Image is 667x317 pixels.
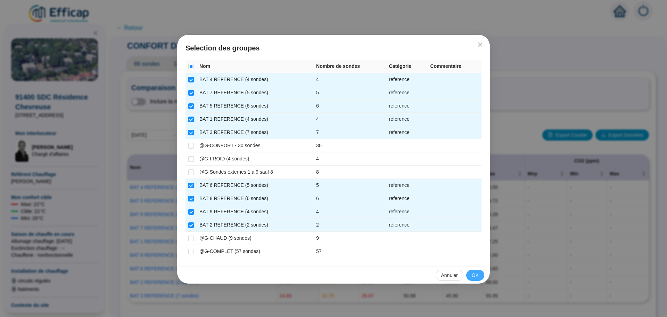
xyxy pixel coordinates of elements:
[475,39,486,50] button: Close
[313,245,386,258] td: 57
[197,73,313,86] td: BAT 4 REFERENCE (4 sondes)
[472,272,479,279] span: OK
[197,192,313,205] td: BAT 8 REFERENCE (6 sondes)
[313,73,386,86] td: 4
[466,270,484,281] button: OK
[313,219,386,232] td: 2
[197,139,313,152] td: @G-CONFORT - 30 sondes
[427,60,481,73] th: Commentaire
[197,86,313,100] td: BAT 7 REFERENCE (5 sondes)
[313,166,386,179] td: 8
[313,152,386,166] td: 4
[386,86,428,100] td: reference
[197,100,313,113] td: BAT 5 REFERENCE (6 sondes)
[386,60,428,73] th: Catégorie
[386,126,428,139] td: reference
[386,100,428,113] td: reference
[197,113,313,126] td: BAT 1 REFERENCE (4 sondes)
[197,179,313,192] td: BAT 6 REFERENCE (5 sondes)
[477,42,483,47] span: close
[313,205,386,219] td: 4
[436,270,463,281] button: Annuler
[313,126,386,139] td: 7
[386,179,428,192] td: reference
[386,219,428,232] td: reference
[197,126,313,139] td: BAT 3 REFERENCE (7 sondes)
[197,219,313,232] td: BAT 2 REFERENCE (2 sondes)
[313,100,386,113] td: 6
[197,60,313,73] th: Nom
[197,205,313,219] td: BAT 9 REFERENCE (4 sondes)
[313,179,386,192] td: 5
[197,245,313,258] td: @G-COMPLET (57 sondes)
[475,42,486,47] span: Fermer
[313,139,386,152] td: 30
[313,86,386,100] td: 5
[313,113,386,126] td: 4
[197,166,313,179] td: @G-Sondes externes 1 à 9 sauf 8
[441,272,458,279] span: Annuler
[386,192,428,205] td: reference
[386,113,428,126] td: reference
[313,232,386,245] td: 9
[313,60,386,73] th: Nombre de sondes
[313,192,386,205] td: 6
[386,205,428,219] td: reference
[197,152,313,166] td: @G-FROID (4 sondes)
[186,43,481,53] span: Selection des groupes
[197,232,313,245] td: @G-CHAUD (9 sondes)
[386,73,428,86] td: reference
